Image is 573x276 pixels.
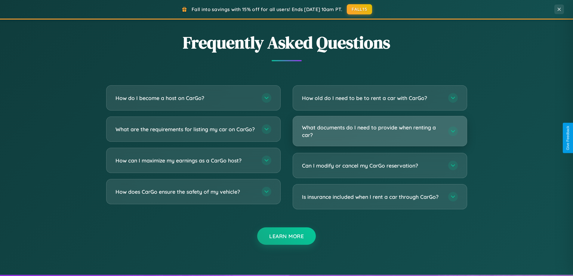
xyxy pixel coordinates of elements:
[192,6,342,12] span: Fall into savings with 15% off for all users! Ends [DATE] 10am PT.
[116,157,256,164] h3: How can I maximize my earnings as a CarGo host?
[116,188,256,196] h3: How does CarGo ensure the safety of my vehicle?
[347,4,372,14] button: FALL15
[302,124,442,138] h3: What documents do I need to provide when renting a car?
[302,162,442,169] h3: Can I modify or cancel my CarGo reservation?
[116,126,256,133] h3: What are the requirements for listing my car on CarGo?
[302,94,442,102] h3: How old do I need to be to rent a car with CarGo?
[257,227,316,245] button: Learn More
[116,94,256,102] h3: How do I become a host on CarGo?
[302,193,442,201] h3: Is insurance included when I rent a car through CarGo?
[106,31,467,54] h2: Frequently Asked Questions
[566,126,570,150] div: Give Feedback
